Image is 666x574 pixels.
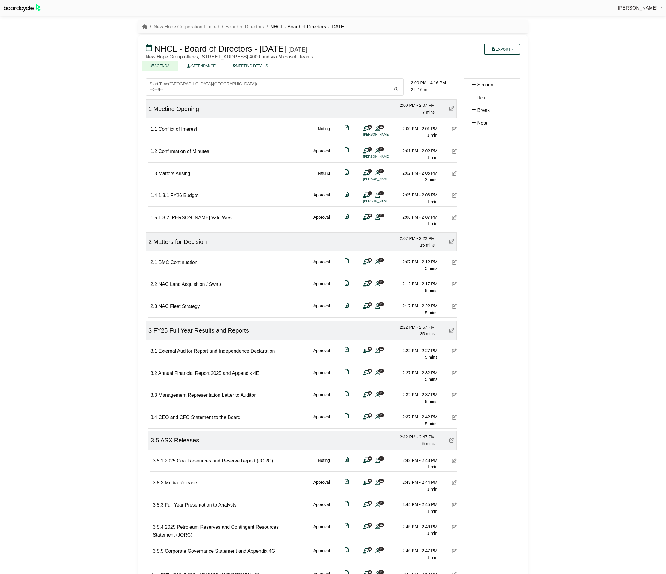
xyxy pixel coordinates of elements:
span: NAC Land Acquisition / Swap [159,282,221,287]
span: 1 [368,125,372,129]
div: 2:46 PM - 2:47 PM [395,547,437,554]
span: 5 mins [425,377,437,382]
div: Approval [313,303,330,316]
div: 2:27 PM - 2:32 PM [395,369,437,376]
span: Full Year Presentation to Analysts [165,502,236,507]
span: 1 min [427,465,437,469]
span: Note [477,121,487,126]
span: 11 [378,413,384,417]
span: Section [477,82,493,87]
span: 3.4 [150,415,157,420]
span: 11 [378,547,384,551]
span: [PERSON_NAME] [618,5,658,10]
div: Approval [313,391,330,405]
span: 5 mins [425,421,437,426]
span: 11 [378,479,384,483]
div: 2:22 PM - 2:27 PM [395,347,437,354]
a: MEETING DETAILS [224,61,277,71]
span: 2025 Petroleum Reserves and Contingent Resources Statement (JORC) [153,525,279,537]
span: 1.4 [150,193,157,198]
span: 11 [378,280,384,284]
div: 2:07 PM - 2:22 PM [393,235,435,242]
span: ASX Releases [160,437,199,444]
span: 1 min [427,221,437,226]
button: Export [484,44,520,55]
div: 2:43 PM - 2:44 PM [395,479,437,486]
span: 3.5.5 [153,549,164,554]
a: ATTENDANCE [178,61,224,71]
div: Approval [313,369,330,383]
a: Board of Directors [226,24,264,29]
a: AGENDA [142,61,178,71]
span: 3.2 [150,371,157,376]
span: 3 [148,327,152,334]
nav: breadcrumb [142,23,346,31]
span: Meeting Opening [153,106,199,112]
span: 7 mins [422,110,435,115]
span: 1.2 [150,149,157,154]
div: Noting [318,457,330,471]
div: 2:05 PM - 2:06 PM [395,192,437,198]
span: BMC Continuation [159,260,198,265]
span: 5 mins [425,288,437,293]
span: Matters for Decision [153,238,207,245]
span: 1.1 [150,127,157,132]
span: 11 [378,125,384,129]
span: 3.3 [150,393,157,398]
span: 1 [368,169,372,173]
span: 1 min [427,531,437,536]
span: 1.5 [150,215,157,220]
span: Media Release [165,480,197,485]
span: 2.1 [150,260,157,265]
div: 2:45 PM - 2:46 PM [395,523,437,530]
div: Approval [313,501,330,515]
span: 0 [368,456,372,460]
span: 0 [368,413,372,417]
span: 0 [368,280,372,284]
span: 1 min [427,133,437,138]
span: 11 [378,391,384,395]
span: 11 [378,570,384,574]
span: 11 [378,214,384,217]
span: 2 h 16 m [411,87,427,92]
span: NAC Fleet Strategy [159,304,200,309]
div: 2:22 PM - 2:57 PM [393,324,435,330]
div: Approval [313,347,330,361]
div: Approval [313,414,330,427]
span: 3.5.3 [153,502,164,507]
span: 5 mins [422,441,435,446]
div: 2:00 PM - 4:16 PM [411,79,457,86]
span: 0 [368,258,372,262]
div: Approval [313,547,330,561]
img: BoardcycleBlackGreen-aaafeed430059cb809a45853b8cf6d952af9d84e6e89e1f1685b34bfd5cb7d64.svg [4,4,41,12]
span: CEO and CFO Statement to the Board [159,415,241,420]
span: 1 min [427,155,437,160]
span: 3 mins [425,177,437,182]
span: 0 [368,501,372,505]
span: 0 [368,347,372,351]
span: Confirmation of Minutes [159,149,209,154]
li: [PERSON_NAME] [363,199,408,204]
span: 1 min [427,487,437,492]
span: 1 [368,147,372,151]
div: Approval [313,259,330,272]
span: Conflict of Interest [159,127,197,132]
div: Noting [318,125,330,139]
span: 5 mins [425,310,437,315]
span: 5 mins [425,355,437,360]
span: 2.2 [150,282,157,287]
div: 2:42 PM - 2:47 PM [393,434,435,440]
span: 3.5 [151,437,159,444]
div: 2:02 PM - 2:05 PM [395,170,437,176]
div: 2:00 PM - 2:07 PM [393,102,435,109]
span: 3.5.2 [153,480,164,485]
span: 0 [368,479,372,483]
span: 1.3 [150,171,157,176]
div: 2:44 PM - 2:45 PM [395,501,437,508]
div: Approval [313,479,330,492]
span: External Auditor Report and Independence Declaration [159,348,275,354]
span: Management Representation Letter to Auditor [159,393,256,398]
li: NHCL - Board of Directors - [DATE] [264,23,346,31]
span: 0 [368,391,372,395]
span: 1 min [427,199,437,204]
